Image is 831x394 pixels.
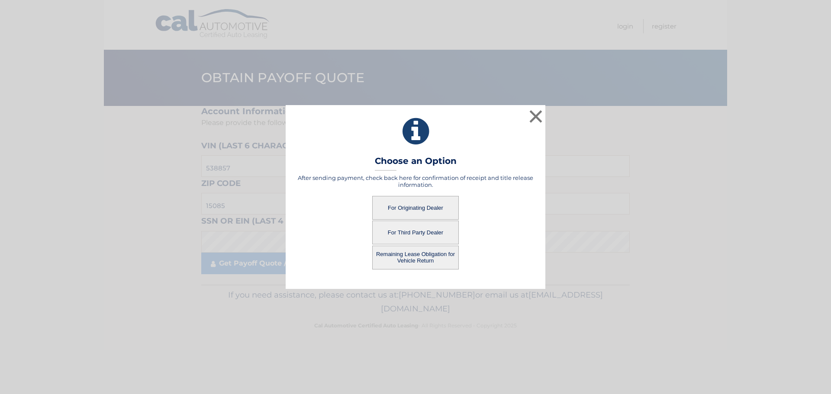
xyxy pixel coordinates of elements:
button: For Third Party Dealer [372,221,459,244]
button: For Originating Dealer [372,196,459,220]
button: Remaining Lease Obligation for Vehicle Return [372,246,459,269]
h5: After sending payment, check back here for confirmation of receipt and title release information. [296,174,535,188]
h3: Choose an Option [375,156,457,171]
button: × [527,108,544,125]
